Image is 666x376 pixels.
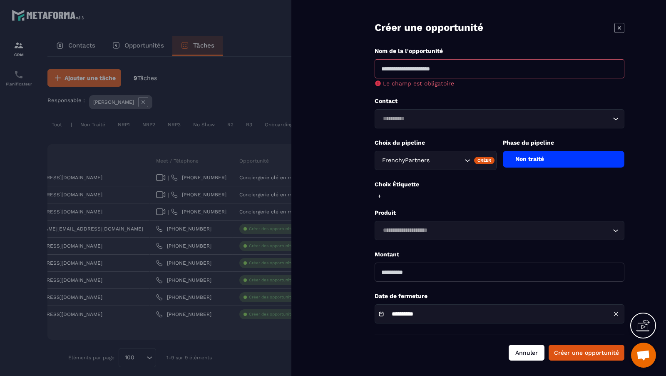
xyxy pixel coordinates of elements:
p: Contact [375,97,624,105]
p: Produit [375,209,624,217]
div: Search for option [375,221,624,240]
p: Nom de la l'opportunité [375,47,624,55]
div: Search for option [375,151,497,170]
input: Search for option [431,156,462,165]
p: Choix Étiquette [375,180,624,188]
input: Search for option [380,114,611,123]
input: Search for option [380,226,611,235]
button: Annuler [509,345,544,361]
span: FrenchyPartners [380,156,431,165]
div: Search for option [375,109,624,128]
button: Créer une opportunité [549,345,624,361]
p: Montant [375,251,624,258]
p: Date de fermeture [375,292,624,300]
p: Choix du pipeline [375,139,497,147]
div: Ouvrir le chat [631,343,656,368]
p: Créer une opportunité [375,21,483,35]
p: Phase du pipeline [503,139,625,147]
div: Créer [474,157,495,164]
span: Le champ est obligatoire [383,80,454,87]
